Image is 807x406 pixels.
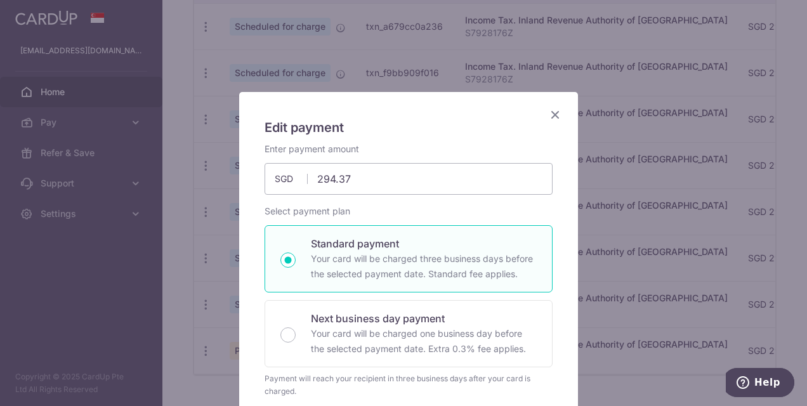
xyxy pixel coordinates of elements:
label: Select payment plan [265,205,350,218]
iframe: Opens a widget where you can find more information [726,368,794,400]
label: Enter payment amount [265,143,359,155]
p: Standard payment [311,236,537,251]
button: Close [548,107,563,122]
span: Help [29,9,55,20]
span: SGD [275,173,308,185]
p: Your card will be charged one business day before the selected payment date. Extra 0.3% fee applies. [311,326,537,357]
div: Payment will reach your recipient in three business days after your card is charged. [265,372,553,398]
p: Your card will be charged three business days before the selected payment date. Standard fee appl... [311,251,537,282]
input: 0.00 [265,163,553,195]
p: Next business day payment [311,311,537,326]
h5: Edit payment [265,117,553,138]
